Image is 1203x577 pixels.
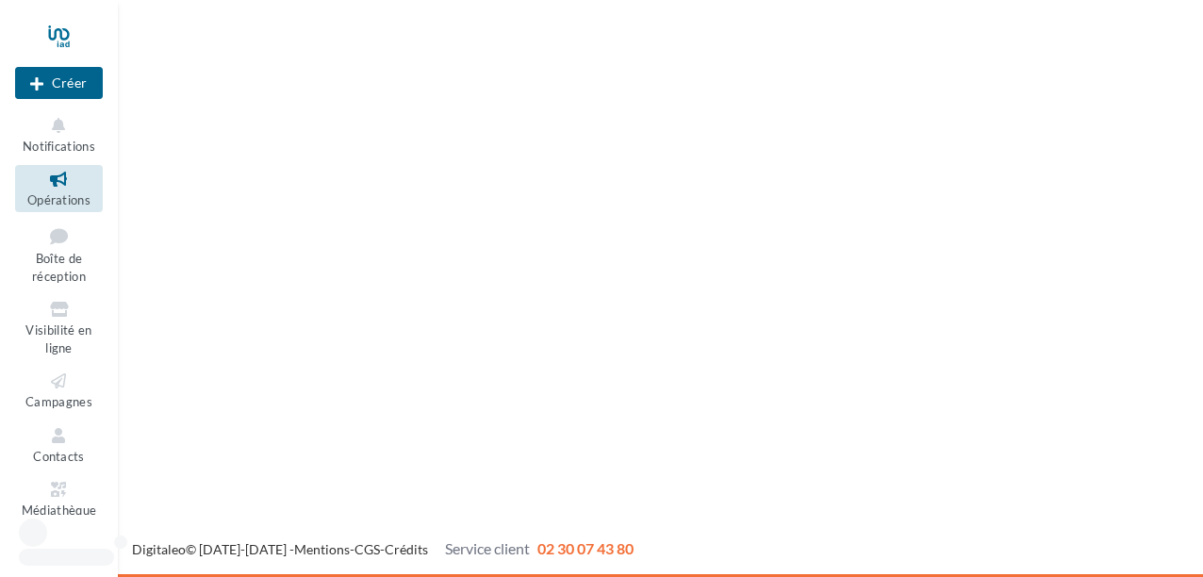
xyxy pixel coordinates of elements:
[354,541,380,557] a: CGS
[27,192,91,207] span: Opérations
[15,67,103,99] div: Nouvelle campagne
[15,295,103,359] a: Visibilité en ligne
[25,394,92,409] span: Campagnes
[132,541,634,557] span: © [DATE]-[DATE] - - -
[445,539,530,557] span: Service client
[537,539,634,557] span: 02 30 07 43 80
[23,139,95,154] span: Notifications
[132,541,186,557] a: Digitaleo
[15,475,103,521] a: Médiathèque
[294,541,350,557] a: Mentions
[32,251,86,284] span: Boîte de réception
[22,503,97,518] span: Médiathèque
[15,111,103,157] button: Notifications
[15,367,103,413] a: Campagnes
[33,449,85,464] span: Contacts
[15,220,103,288] a: Boîte de réception
[15,165,103,211] a: Opérations
[25,322,91,355] span: Visibilité en ligne
[15,421,103,468] a: Contacts
[385,541,428,557] a: Crédits
[15,67,103,99] button: Créer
